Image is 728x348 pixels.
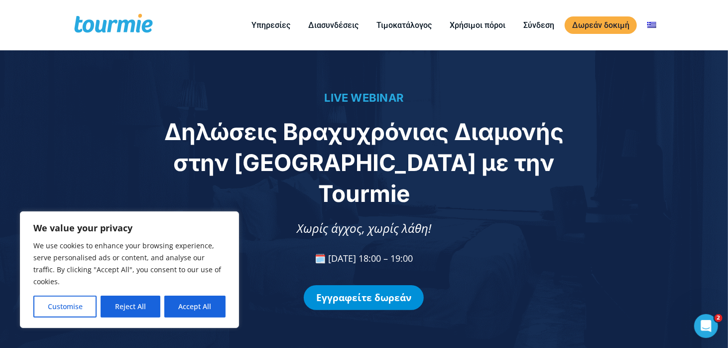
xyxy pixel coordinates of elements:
[369,19,439,31] a: Τιμοκατάλογος
[640,19,664,31] a: Αλλαγή σε
[33,222,226,234] p: We value your privacy
[297,220,431,236] span: Χωρίς άγχος, χωρίς λάθη!
[325,91,404,104] span: LIVE WEBINAR
[315,252,413,264] span: 🗓️ [DATE] 18:00 – 19:00
[101,296,160,318] button: Reject All
[516,19,562,31] a: Σύνδεση
[565,16,637,34] a: Δωρεάν δοκιμή
[715,314,723,322] span: 2
[164,296,226,318] button: Accept All
[33,296,97,318] button: Customise
[304,285,424,310] a: Εγγραφείτε δωρεάν
[301,19,366,31] a: Διασυνδέσεις
[208,40,248,51] span: Τηλέφωνο
[33,240,226,288] p: We use cookies to enhance your browsing experience, serve personalised ads or content, and analys...
[442,19,513,31] a: Χρήσιμοι πόροι
[244,19,298,31] a: Υπηρεσίες
[164,118,564,207] span: Δηλώσεις Βραχυχρόνιας Διαμονής στην [GEOGRAPHIC_DATA] με την Tourmie
[694,314,718,338] iframe: Intercom live chat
